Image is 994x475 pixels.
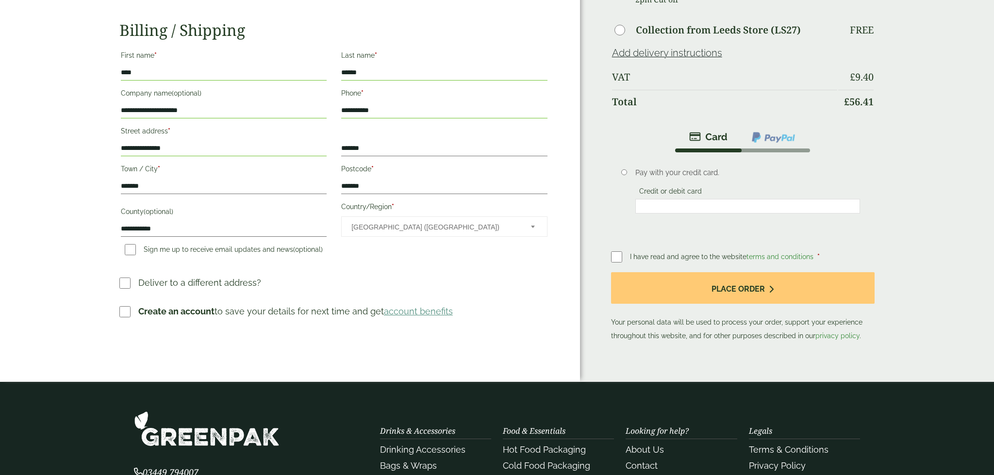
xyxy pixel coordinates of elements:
abbr: required [375,51,377,59]
label: Credit or debit card [635,187,706,198]
p: Your personal data will be used to process your order, support your experience throughout this we... [611,272,875,343]
span: £ [844,95,849,108]
p: Deliver to a different address? [138,276,261,289]
th: VAT [612,66,838,89]
p: Pay with your credit card. [635,167,860,178]
abbr: required [361,89,364,97]
img: GreenPak Supplies [134,411,280,446]
span: (optional) [172,89,201,97]
a: Cold Food Packaging [503,460,590,471]
h2: Billing / Shipping [119,21,549,39]
abbr: required [392,203,394,211]
a: Privacy Policy [749,460,806,471]
img: ppcp-gateway.png [751,131,796,144]
label: Sign me up to receive email updates and news [121,246,327,256]
span: United Kingdom (UK) [351,217,517,237]
p: Free [850,24,874,36]
abbr: required [371,165,374,173]
a: Hot Food Packaging [503,444,586,455]
a: About Us [626,444,664,455]
label: County [121,205,327,221]
label: Postcode [341,162,547,179]
img: stripe.png [689,131,728,143]
button: Place order [611,272,875,304]
abbr: required [154,51,157,59]
abbr: required [817,253,820,261]
label: Phone [341,86,547,103]
bdi: 56.41 [844,95,874,108]
span: £ [850,70,855,83]
strong: Create an account [138,306,215,316]
span: (optional) [144,208,173,215]
th: Total [612,90,838,114]
a: Terms & Conditions [749,444,828,455]
abbr: required [158,165,160,173]
a: terms and conditions [746,253,813,261]
a: Drinking Accessories [380,444,465,455]
p: to save your details for next time and get [138,305,453,318]
abbr: required [168,127,170,135]
input: Sign me up to receive email updates and news(optional) [125,244,136,255]
label: Company name [121,86,327,103]
a: account benefits [384,306,453,316]
label: Town / City [121,162,327,179]
label: First name [121,49,327,65]
bdi: 9.40 [850,70,874,83]
a: privacy policy [815,332,860,340]
iframe: Secure card payment input frame [638,202,857,211]
label: Country/Region [341,200,547,216]
label: Collection from Leeds Store (LS27) [636,25,801,35]
span: I have read and agree to the website [630,253,815,261]
label: Street address [121,124,327,141]
a: Contact [626,460,658,471]
label: Last name [341,49,547,65]
span: (optional) [293,246,323,253]
a: Add delivery instructions [612,47,722,59]
a: Bags & Wraps [380,460,437,471]
span: Country/Region [341,216,547,237]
